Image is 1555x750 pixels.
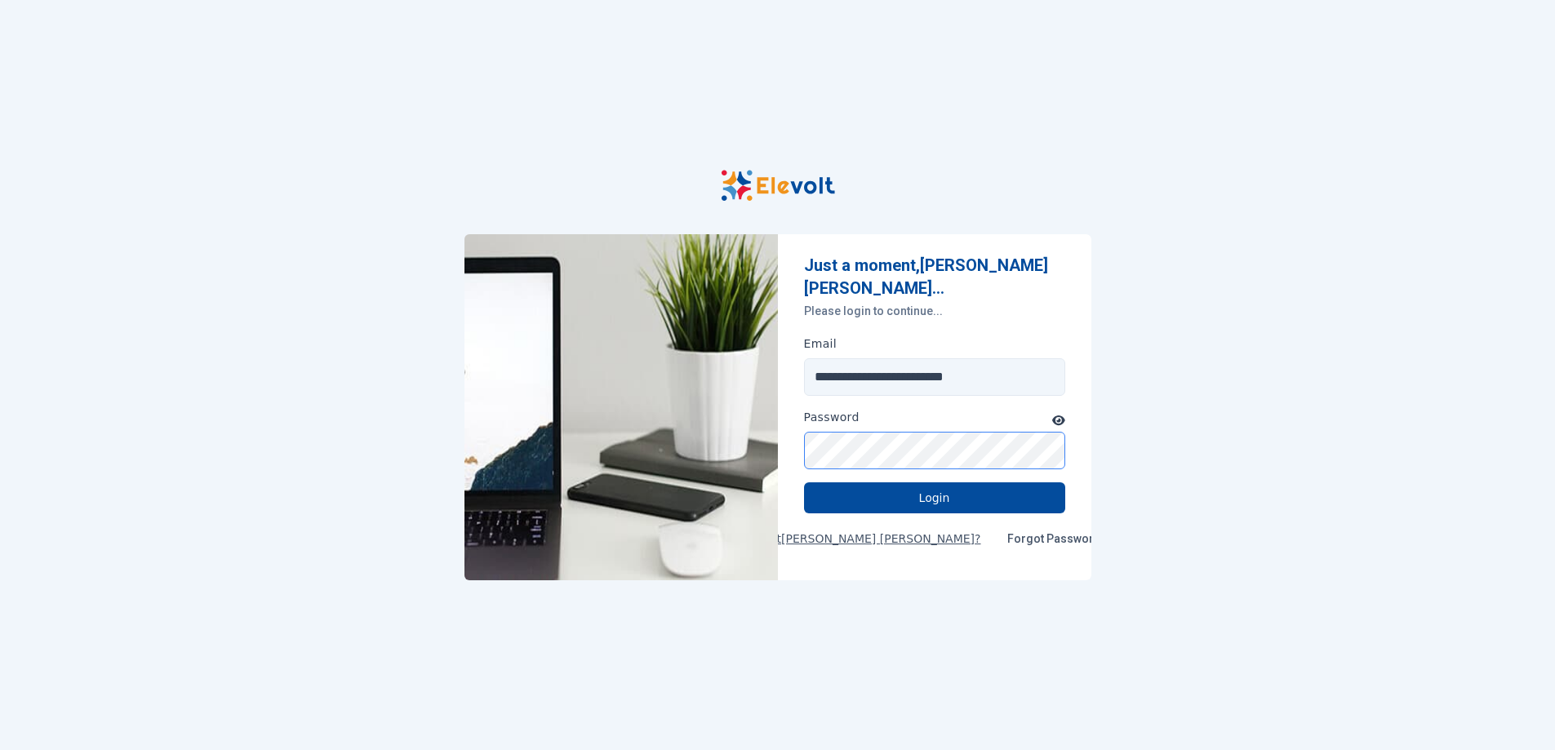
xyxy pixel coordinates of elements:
[804,335,837,352] label: Email
[749,523,994,554] button: Not[PERSON_NAME] [PERSON_NAME]?
[804,303,1065,319] p: Please login to continue...
[804,254,1065,300] p: Just a moment, [PERSON_NAME] [PERSON_NAME] ...
[804,482,1065,513] button: Login
[994,523,1121,554] a: Forgot Password?
[464,234,778,580] img: Elevolt
[804,409,860,425] label: Password
[721,170,835,202] img: Elevolt
[1473,672,1555,750] iframe: Chat Widget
